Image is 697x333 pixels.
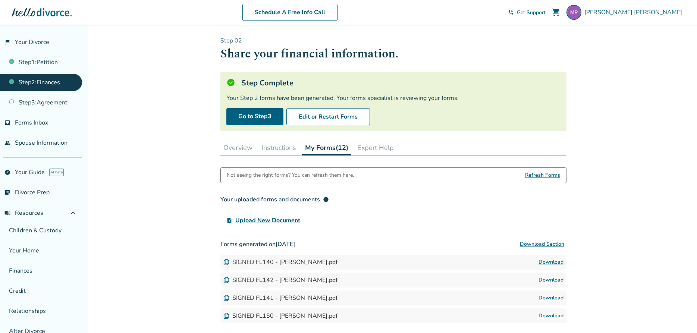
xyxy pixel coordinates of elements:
div: SIGNED FL141 - [PERSON_NAME].pdf [223,294,337,302]
span: shopping_cart [552,8,561,17]
span: upload_file [226,217,232,223]
span: Get Support [517,9,546,16]
button: Download Section [518,237,566,252]
a: Schedule A Free Info Call [242,4,337,21]
span: people [4,140,10,146]
img: morganrusler@gmail.com [566,5,581,20]
button: Overview [220,140,255,155]
div: Not seeing the right forms? You can refresh them here. [227,168,354,183]
img: Document [223,277,229,283]
span: Upload New Document [235,216,300,225]
a: Download [539,293,563,302]
span: menu_book [4,210,10,216]
div: Your Step 2 forms have been generated. Your forms specialist is reviewing your forms. [226,94,561,102]
span: flag_2 [4,39,10,45]
a: Download [539,258,563,267]
span: info [323,197,329,202]
button: Edit or Restart Forms [286,108,370,125]
a: Download [539,311,563,320]
span: [PERSON_NAME] [PERSON_NAME] [584,8,685,16]
a: Download [539,276,563,285]
a: Go to Step3 [226,108,283,125]
h3: Forms generated on [DATE] [220,237,566,252]
span: inbox [4,120,10,126]
div: SIGNED FL150 - [PERSON_NAME].pdf [223,312,337,320]
button: Instructions [258,140,299,155]
button: My Forms(12) [302,140,351,155]
span: Resources [4,209,43,217]
span: explore [4,169,10,175]
img: Document [223,259,229,265]
div: SIGNED FL142 - [PERSON_NAME].pdf [223,276,337,284]
span: list_alt_check [4,189,10,195]
iframe: Chat Widget [660,297,697,333]
span: Refresh Forms [525,168,560,183]
p: Step 0 2 [220,37,566,45]
h1: Share your financial information. [220,45,566,63]
img: Document [223,295,229,301]
div: SIGNED FL140 - [PERSON_NAME].pdf [223,258,337,266]
h5: Step Complete [241,78,293,88]
button: Expert Help [354,140,397,155]
a: phone_in_talkGet Support [508,9,546,16]
span: Forms Inbox [15,119,48,127]
img: Document [223,313,229,319]
div: Your uploaded forms and documents [220,195,329,204]
span: expand_less [69,208,78,217]
span: phone_in_talk [508,9,514,15]
span: AI beta [49,169,64,176]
